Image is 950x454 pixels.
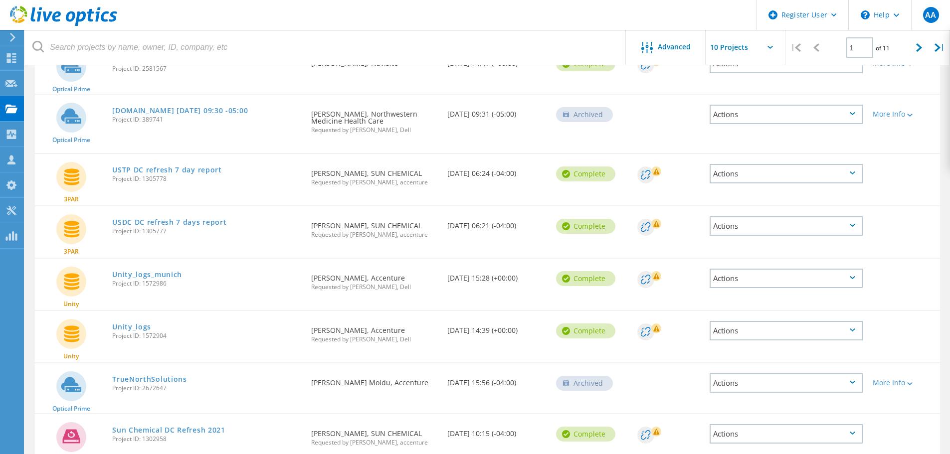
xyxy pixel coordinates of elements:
span: Requested by [PERSON_NAME], accenture [311,232,437,238]
span: Unity [63,301,79,307]
a: USDC DC refresh 7 days report [112,219,226,226]
span: 3PAR [64,249,79,255]
div: Actions [710,424,863,444]
span: Requested by [PERSON_NAME], accenture [311,440,437,446]
a: TrueNorthSolutions [112,376,187,383]
div: Actions [710,321,863,340]
div: More Info [873,379,935,386]
div: More Info [873,111,935,118]
div: [DATE] 15:56 (-04:00) [442,363,551,396]
div: [DATE] 09:31 (-05:00) [442,95,551,128]
div: | [930,30,950,65]
div: Complete [556,427,615,442]
div: Actions [710,164,863,183]
span: of 11 [876,44,890,52]
a: Sun Chemical DC Refresh 2021 [112,427,225,434]
span: Project ID: 1302958 [112,436,301,442]
div: Archived [556,107,613,122]
span: Unity [63,353,79,359]
span: Project ID: 1572986 [112,281,301,287]
span: Project ID: 1572904 [112,333,301,339]
div: Complete [556,271,615,286]
div: [PERSON_NAME], Northwestern Medicine Health Care [306,95,442,143]
div: Actions [710,269,863,288]
div: | [785,30,806,65]
div: Actions [710,373,863,393]
div: [PERSON_NAME], SUN CHEMICAL [306,154,442,195]
div: [PERSON_NAME], SUN CHEMICAL [306,206,442,248]
a: Unity_logs [112,323,151,330]
div: [DATE] 06:24 (-04:00) [442,154,551,187]
span: Optical Prime [52,406,90,412]
span: Project ID: 2581567 [112,66,301,72]
div: [PERSON_NAME], Accenture [306,259,442,300]
span: Requested by [PERSON_NAME], Dell [311,127,437,133]
span: AA [925,11,936,19]
a: Unity_logs_munich [112,271,182,278]
span: Optical Prime [52,137,90,143]
div: Complete [556,166,615,181]
div: Actions [710,105,863,124]
span: Optical Prime [52,86,90,92]
div: [DATE] 14:39 (+00:00) [442,311,551,344]
span: Requested by [PERSON_NAME], Dell [311,336,437,342]
div: [PERSON_NAME], Accenture [306,311,442,352]
a: [DOMAIN_NAME] [DATE] 09:30 -05:00 [112,107,248,114]
div: [DATE] 06:21 (-04:00) [442,206,551,239]
span: Project ID: 389741 [112,117,301,123]
input: Search projects by name, owner, ID, company, etc [25,30,626,65]
a: Live Optics Dashboard [10,21,117,28]
div: Complete [556,219,615,234]
div: [DATE] 10:15 (-04:00) [442,414,551,447]
span: 3PAR [64,196,79,202]
span: Requested by [PERSON_NAME], accenture [311,179,437,185]
span: Project ID: 2672647 [112,385,301,391]
div: Actions [710,216,863,236]
div: [PERSON_NAME] Moidu, Accenture [306,363,442,396]
svg: \n [861,10,870,19]
span: Project ID: 1305778 [112,176,301,182]
div: Complete [556,323,615,338]
div: [DATE] 15:28 (+00:00) [442,259,551,292]
div: Archived [556,376,613,391]
span: Requested by [PERSON_NAME], Dell [311,284,437,290]
span: Advanced [658,43,691,50]
a: USTP DC refresh 7 day report [112,166,222,173]
span: Project ID: 1305777 [112,228,301,234]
